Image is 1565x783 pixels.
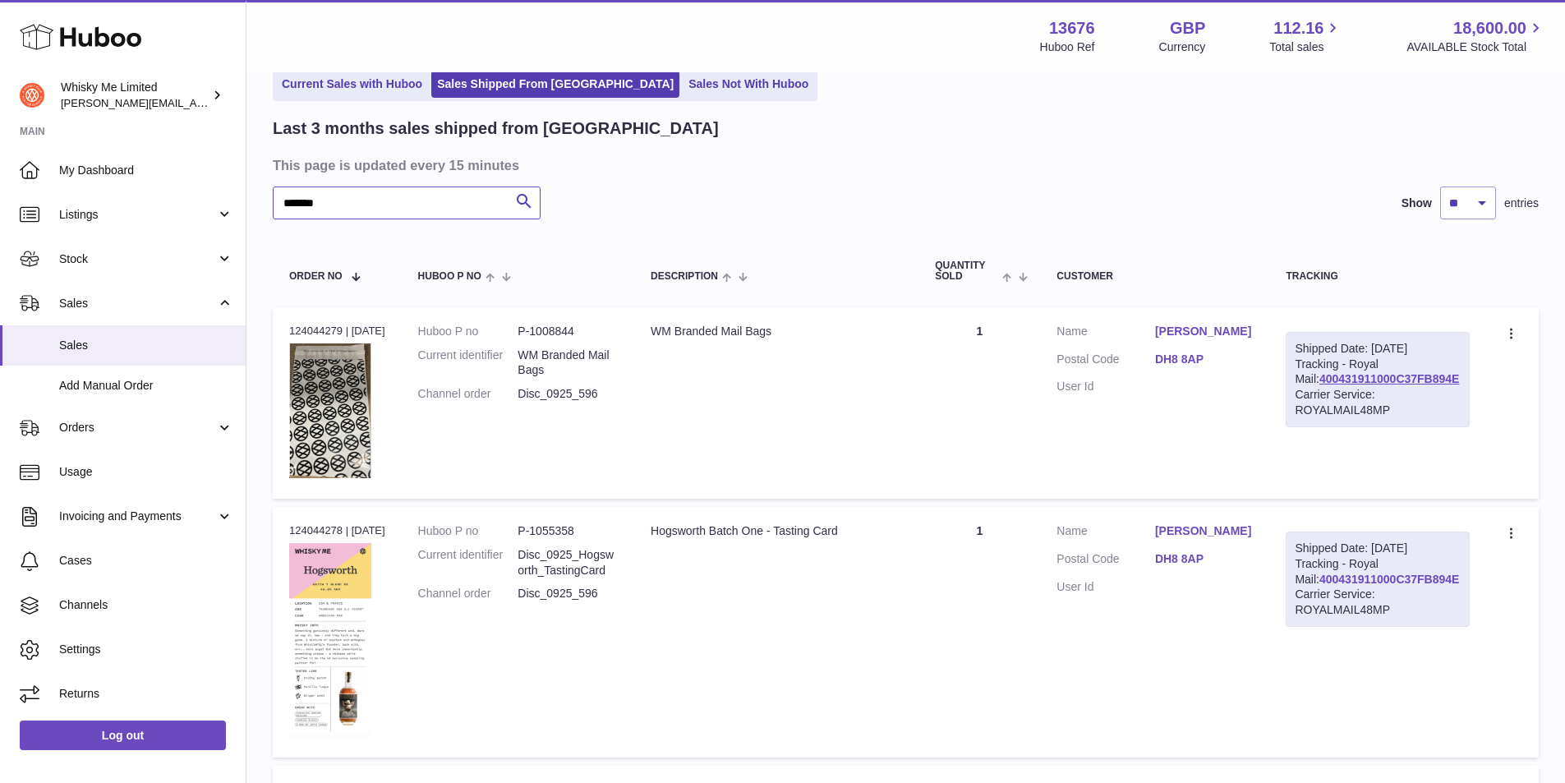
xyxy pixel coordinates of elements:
[1406,17,1545,55] a: 18,600.00 AVAILABLE Stock Total
[418,271,481,282] span: Huboo P no
[1402,196,1432,211] label: Show
[1155,352,1254,367] a: DH8 8AP
[935,260,998,282] span: Quantity Sold
[1056,352,1155,371] dt: Postal Code
[289,543,371,737] img: 136761757010104.png
[418,348,518,379] dt: Current identifier
[1155,523,1254,539] a: [PERSON_NAME]
[1056,379,1155,394] dt: User Id
[518,348,618,379] dd: WM Branded Mail Bags
[431,71,679,98] a: Sales Shipped From [GEOGRAPHIC_DATA]
[1286,332,1470,427] div: Tracking - Royal Mail:
[273,117,719,140] h2: Last 3 months sales shipped from [GEOGRAPHIC_DATA]
[1269,17,1342,55] a: 112.16 Total sales
[61,80,209,111] div: Whisky Me Limited
[518,386,618,402] dd: Disc_0925_596
[59,642,233,657] span: Settings
[518,324,618,339] dd: P-1008844
[59,251,216,267] span: Stock
[651,523,902,539] div: Hogsworth Batch One - Tasting Card
[1295,387,1461,418] div: Carrier Service: ROYALMAIL48MP
[1056,579,1155,595] dt: User Id
[1319,372,1459,385] a: 400431911000C37FB894E
[1286,271,1470,282] div: Tracking
[1056,271,1253,282] div: Customer
[518,523,618,539] dd: P-1055358
[59,296,216,311] span: Sales
[651,271,718,282] span: Description
[651,324,902,339] div: WM Branded Mail Bags
[59,509,216,524] span: Invoicing and Payments
[20,83,44,108] img: frances@whiskyshop.com
[418,523,518,539] dt: Huboo P no
[518,586,618,601] dd: Disc_0925_596
[289,343,371,478] img: 1725358317.png
[418,586,518,601] dt: Channel order
[59,163,233,178] span: My Dashboard
[1295,587,1461,618] div: Carrier Service: ROYALMAIL48MP
[1040,39,1095,55] div: Huboo Ref
[1319,573,1459,586] a: 400431911000C37FB894E
[1155,324,1254,339] a: [PERSON_NAME]
[59,338,233,353] span: Sales
[59,378,233,394] span: Add Manual Order
[1453,17,1526,39] span: 18,600.00
[418,324,518,339] dt: Huboo P no
[918,507,1040,758] td: 1
[1056,523,1155,543] dt: Name
[289,324,385,339] div: 124044279 | [DATE]
[1170,17,1205,39] strong: GBP
[59,420,216,435] span: Orders
[59,686,233,702] span: Returns
[1056,324,1155,343] dt: Name
[918,307,1040,499] td: 1
[59,597,233,613] span: Channels
[1295,541,1461,556] div: Shipped Date: [DATE]
[289,271,343,282] span: Order No
[276,71,428,98] a: Current Sales with Huboo
[59,207,216,223] span: Listings
[1049,17,1095,39] strong: 13676
[1155,551,1254,567] a: DH8 8AP
[59,553,233,569] span: Cases
[418,386,518,402] dt: Channel order
[518,547,618,578] dd: Disc_0925_Hogsworth_TastingCard
[289,523,385,538] div: 124044278 | [DATE]
[273,156,1535,174] h3: This page is updated every 15 minutes
[683,71,814,98] a: Sales Not With Huboo
[61,96,329,109] span: [PERSON_NAME][EMAIL_ADDRESS][DOMAIN_NAME]
[1406,39,1545,55] span: AVAILABLE Stock Total
[1504,196,1539,211] span: entries
[1159,39,1206,55] div: Currency
[59,464,233,480] span: Usage
[20,721,226,750] a: Log out
[418,547,518,578] dt: Current identifier
[1273,17,1323,39] span: 112.16
[1295,341,1461,357] div: Shipped Date: [DATE]
[1269,39,1342,55] span: Total sales
[1056,551,1155,571] dt: Postal Code
[1286,532,1470,627] div: Tracking - Royal Mail:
